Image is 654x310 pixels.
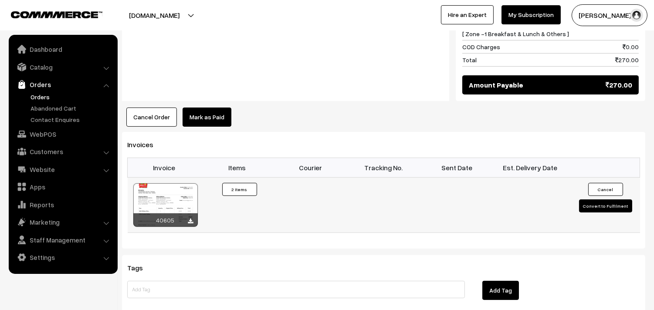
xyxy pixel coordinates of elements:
span: Tags [127,263,153,272]
th: Items [201,158,274,177]
span: 270.00 [615,55,639,64]
span: COD Charges [462,42,500,51]
a: Contact Enquires [28,115,115,124]
img: COMMMERCE [11,11,102,18]
a: Orders [28,92,115,101]
th: Invoice [128,158,201,177]
a: Mark as Paid [183,108,231,127]
a: Apps [11,179,115,195]
a: Customers [11,144,115,159]
th: Tracking No. [347,158,420,177]
button: Add Tag [482,281,519,300]
button: [DOMAIN_NAME] [98,4,210,26]
a: Dashboard [11,41,115,57]
a: Reports [11,197,115,212]
a: Hire an Expert [441,5,494,24]
th: Sent Date [420,158,494,177]
span: Invoices [127,140,164,149]
button: Convert to Fulfilment [579,199,632,212]
span: Amount Payable [469,80,523,90]
a: My Subscription [502,5,561,24]
button: [PERSON_NAME] s… [572,4,647,26]
a: WebPOS [11,126,115,142]
img: user [630,9,643,22]
a: Orders [11,77,115,92]
a: Staff Management [11,232,115,248]
input: Add Tag [127,281,465,298]
a: Settings [11,249,115,265]
button: Cancel Order [126,108,177,127]
button: 2 Items [222,183,257,196]
th: Courier [274,158,347,177]
a: Catalog [11,59,115,75]
span: 0.00 [623,42,639,51]
div: 40605 [133,213,198,227]
span: Total [462,55,477,64]
a: Marketing [11,214,115,230]
span: 270.00 [606,80,632,90]
th: Est. Delivery Date [494,158,567,177]
button: Cancel [588,183,623,196]
a: Abandoned Cart [28,104,115,113]
a: Website [11,162,115,177]
a: COMMMERCE [11,9,87,19]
